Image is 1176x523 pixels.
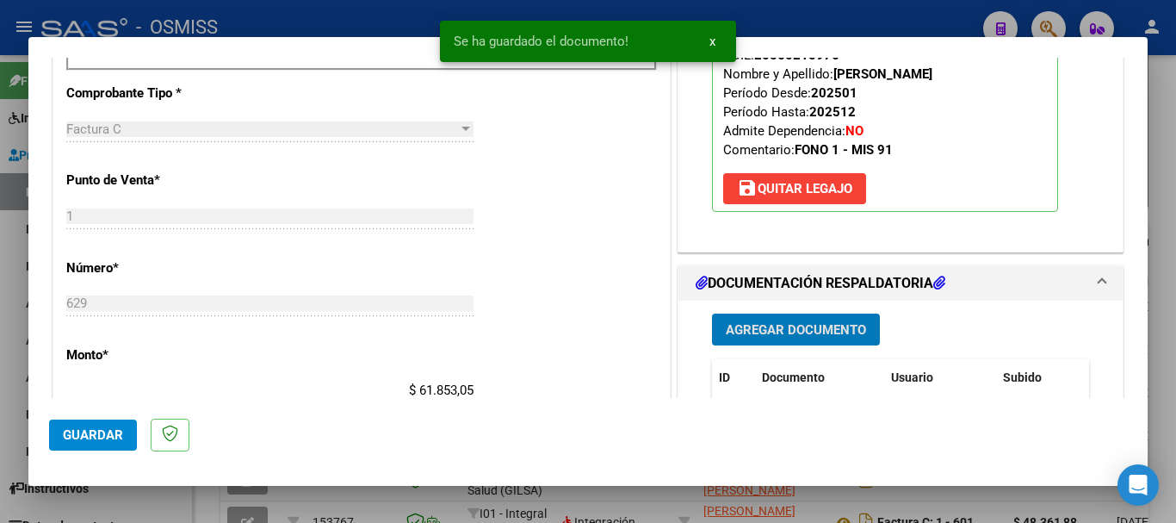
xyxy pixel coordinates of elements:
[996,359,1082,396] datatable-header-cell: Subido
[678,266,1123,301] mat-expansion-panel-header: DOCUMENTACIÓN RESPALDATORIA
[833,66,932,82] strong: [PERSON_NAME]
[755,359,884,396] datatable-header-cell: Documento
[809,104,856,120] strong: 202512
[723,142,893,158] span: Comentario:
[712,359,755,396] datatable-header-cell: ID
[845,123,863,139] strong: NO
[737,177,758,198] mat-icon: save
[726,322,866,338] span: Agregar Documento
[454,33,628,50] span: Se ha guardado el documento!
[712,314,880,346] button: Agregar Documento
[795,142,893,158] strong: FONO 1 - MIS 91
[696,273,945,294] h1: DOCUMENTACIÓN RESPALDATORIA
[884,359,996,396] datatable-header-cell: Usuario
[66,121,121,137] span: Factura C
[66,84,244,103] p: Comprobante Tipo *
[66,346,244,365] p: Monto
[891,370,933,384] span: Usuario
[709,34,715,49] span: x
[811,85,857,101] strong: 202501
[66,171,244,190] p: Punto de Venta
[49,420,137,451] button: Guardar
[723,173,866,204] button: Quitar Legajo
[63,427,123,443] span: Guardar
[696,26,729,57] button: x
[737,181,852,196] span: Quitar Legajo
[1117,464,1159,506] div: Open Intercom Messenger
[66,258,244,278] p: Número
[1003,370,1042,384] span: Subido
[1082,359,1168,396] datatable-header-cell: Acción
[762,370,825,384] span: Documento
[719,370,730,384] span: ID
